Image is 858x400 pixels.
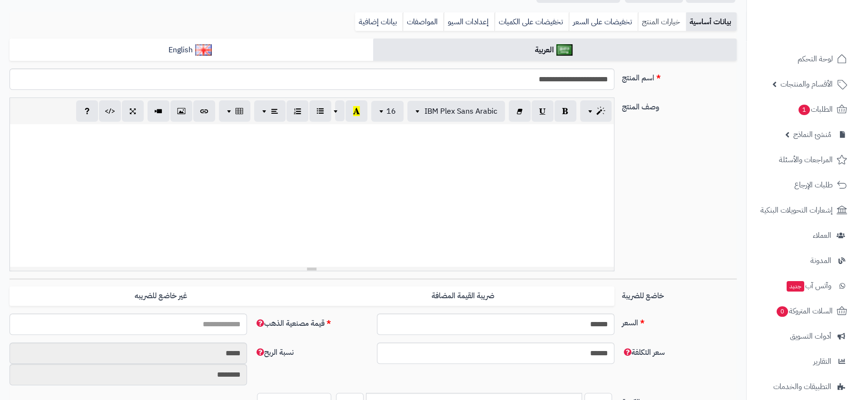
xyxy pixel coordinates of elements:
[373,39,737,62] a: العربية
[752,174,852,196] a: طلبات الإرجاع
[760,204,833,217] span: إشعارات التحويلات البنكية
[786,279,831,293] span: وآتس آب
[371,101,404,122] button: 16
[799,105,810,115] span: 1
[752,300,852,322] a: السلات المتروكة0
[195,44,212,56] img: English
[776,304,833,318] span: السلات المتروكة
[752,224,852,247] a: العملاء
[752,325,852,348] a: أدوات التسويق
[407,101,505,122] button: IBM Plex Sans Arabic
[813,229,831,242] span: العملاء
[312,286,614,306] label: ضريبة القيمة المضافة
[752,249,852,272] a: المدونة
[618,68,740,84] label: اسم المنتج
[556,44,573,56] img: العربية
[403,12,444,31] a: المواصفات
[494,12,569,31] a: تخفيضات على الكميات
[793,128,831,141] span: مُنشئ النماذج
[752,48,852,70] a: لوحة التحكم
[686,12,737,31] a: بيانات أساسية
[255,318,325,329] span: قيمة مصنعية الذهب
[618,98,740,113] label: وصف المنتج
[752,274,852,297] a: وآتس آبجديد
[10,286,312,306] label: غير خاضع للضريبه
[569,12,638,31] a: تخفيضات على السعر
[810,254,831,267] span: المدونة
[798,52,833,66] span: لوحة التحكم
[444,12,494,31] a: إعدادات السيو
[790,330,831,343] span: أدوات التسويق
[622,347,665,358] span: سعر التكلفة
[386,106,396,117] span: 16
[787,281,804,292] span: جديد
[773,380,831,393] span: التطبيقات والخدمات
[355,12,403,31] a: بيانات إضافية
[752,350,852,373] a: التقارير
[752,98,852,121] a: الطلبات1
[798,103,833,116] span: الطلبات
[752,148,852,171] a: المراجعات والأسئلة
[813,355,831,368] span: التقارير
[794,178,833,192] span: طلبات الإرجاع
[618,286,740,302] label: خاضع للضريبة
[638,12,686,31] a: خيارات المنتج
[752,199,852,222] a: إشعارات التحويلات البنكية
[255,347,294,358] span: نسبة الربح
[10,39,373,62] a: English
[777,306,788,317] span: 0
[779,153,833,166] span: المراجعات والأسئلة
[618,313,740,329] label: السعر
[780,78,833,91] span: الأقسام والمنتجات
[424,106,497,117] span: IBM Plex Sans Arabic
[752,375,852,398] a: التطبيقات والخدمات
